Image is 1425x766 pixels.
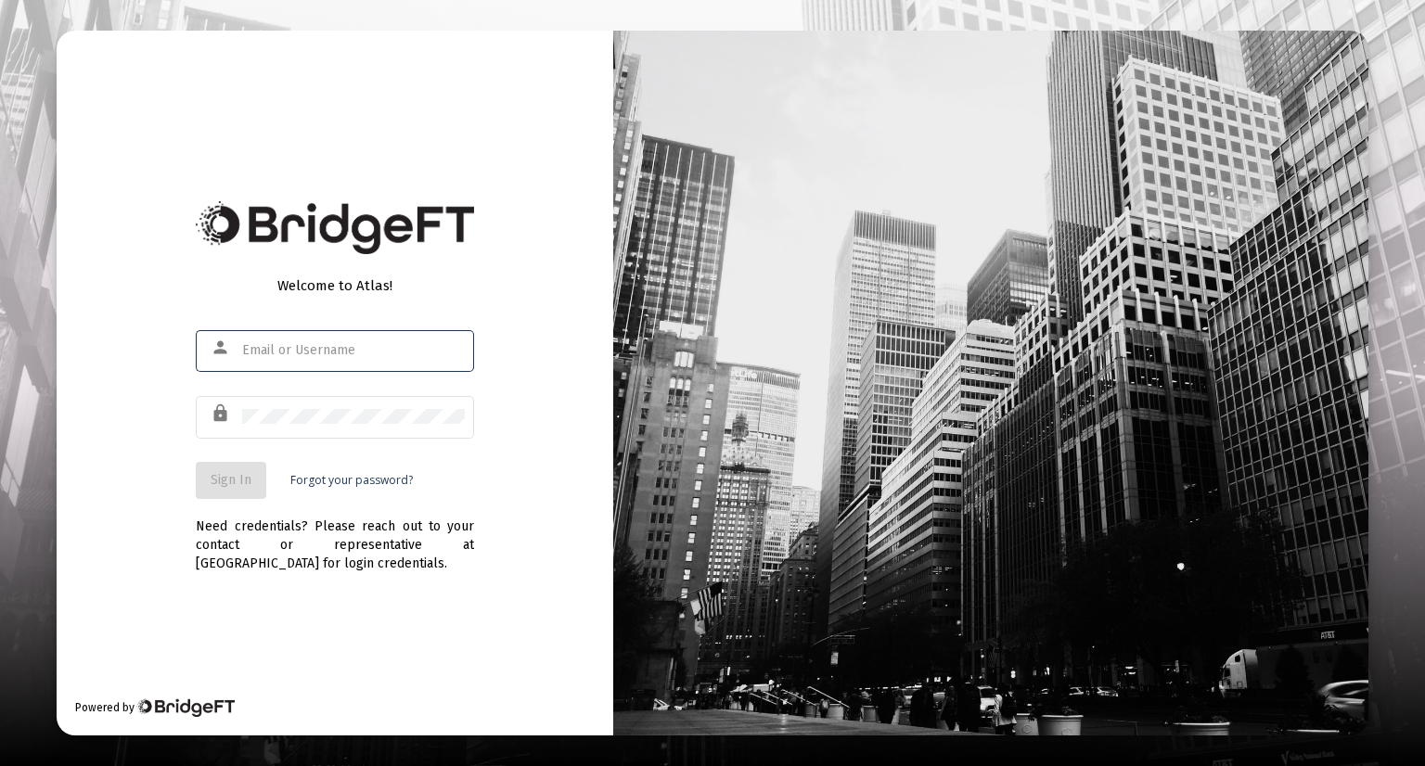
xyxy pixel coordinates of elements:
div: Powered by [75,698,234,717]
mat-icon: person [211,337,233,359]
a: Forgot your password? [290,471,413,490]
span: Sign In [211,472,251,488]
button: Sign In [196,462,266,499]
img: Bridge Financial Technology Logo [196,201,474,254]
img: Bridge Financial Technology Logo [136,698,234,717]
mat-icon: lock [211,402,233,425]
div: Need credentials? Please reach out to your contact or representative at [GEOGRAPHIC_DATA] for log... [196,499,474,573]
div: Welcome to Atlas! [196,276,474,295]
input: Email or Username [242,343,465,358]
